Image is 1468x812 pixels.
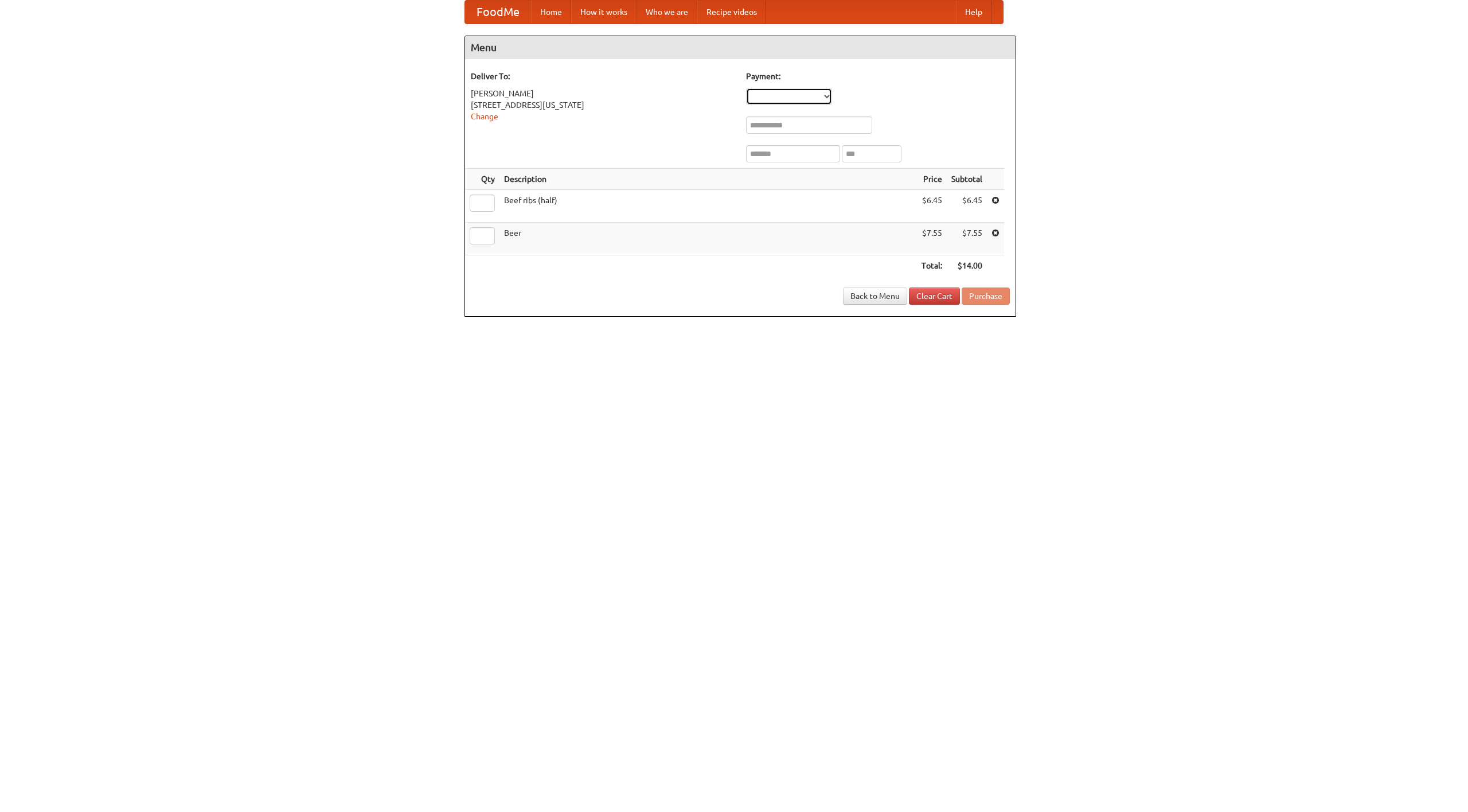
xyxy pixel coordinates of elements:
[499,169,917,190] th: Description
[471,99,735,111] div: [STREET_ADDRESS][US_STATE]
[531,1,571,24] a: Home
[962,287,1010,305] button: Purchase
[499,223,917,255] td: Beer
[697,1,766,24] a: Recipe videos
[471,88,735,99] div: [PERSON_NAME]
[909,287,960,305] a: Clear Cart
[947,169,987,190] th: Subtotal
[917,223,947,255] td: $7.55
[471,71,735,82] h5: Deliver To:
[947,190,987,223] td: $6.45
[843,287,907,305] a: Back to Menu
[465,169,499,190] th: Qty
[499,190,917,223] td: Beef ribs (half)
[947,223,987,255] td: $7.55
[917,190,947,223] td: $6.45
[746,71,1010,82] h5: Payment:
[471,112,498,121] a: Change
[917,255,947,277] th: Total:
[465,1,531,24] a: FoodMe
[947,255,987,277] th: $14.00
[571,1,637,24] a: How it works
[956,1,991,24] a: Help
[917,169,947,190] th: Price
[637,1,697,24] a: Who we are
[465,36,1016,59] h4: Menu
